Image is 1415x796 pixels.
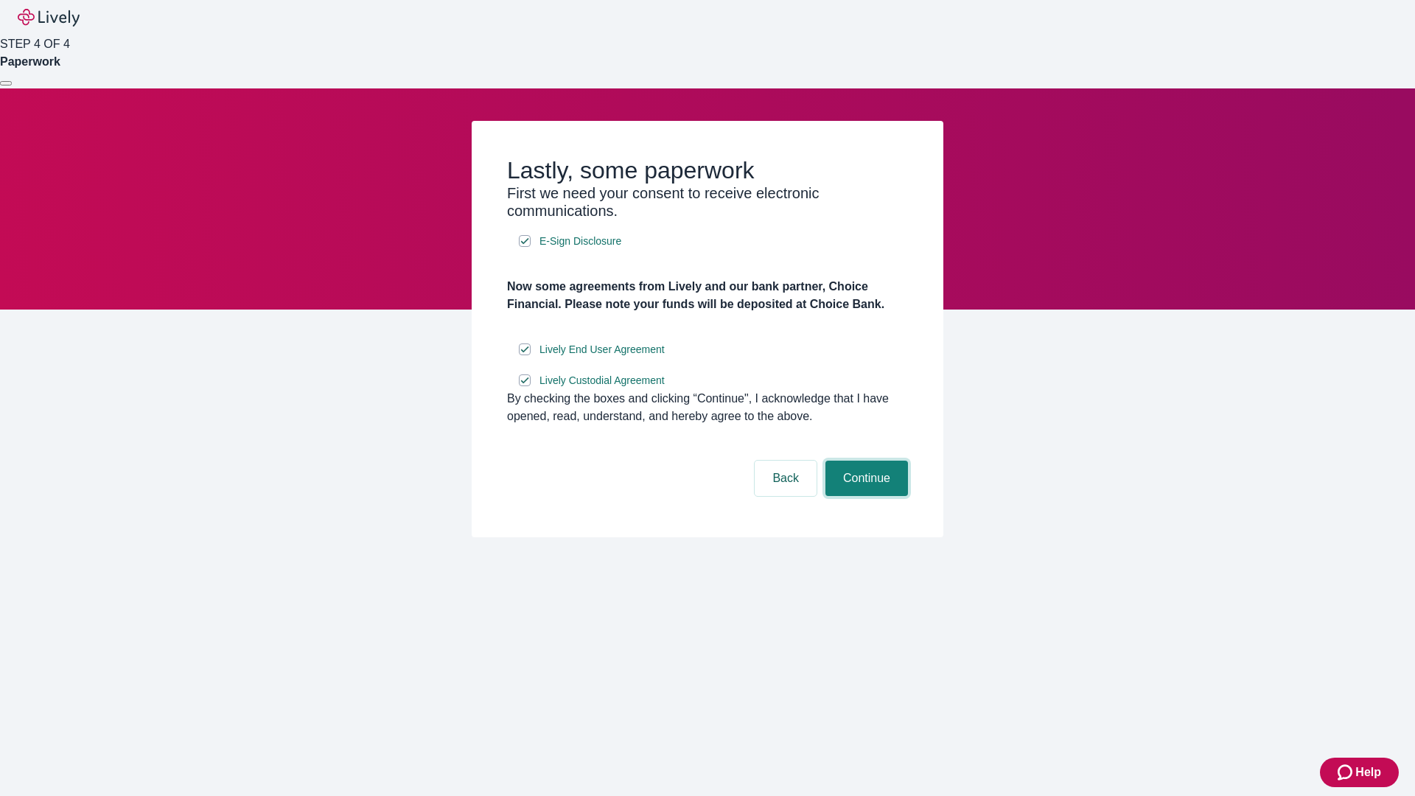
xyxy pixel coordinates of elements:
h4: Now some agreements from Lively and our bank partner, Choice Financial. Please note your funds wi... [507,278,908,313]
span: Lively Custodial Agreement [539,373,665,388]
a: e-sign disclosure document [537,341,668,359]
button: Continue [825,461,908,496]
a: e-sign disclosure document [537,232,624,251]
div: By checking the boxes and clicking “Continue", I acknowledge that I have opened, read, understand... [507,390,908,425]
h2: Lastly, some paperwork [507,156,908,184]
span: Help [1355,764,1381,781]
button: Back [755,461,817,496]
span: Lively End User Agreement [539,342,665,357]
a: e-sign disclosure document [537,371,668,390]
button: Zendesk support iconHelp [1320,758,1399,787]
span: E-Sign Disclosure [539,234,621,249]
svg: Zendesk support icon [1338,764,1355,781]
h3: First we need your consent to receive electronic communications. [507,184,908,220]
img: Lively [18,9,80,27]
